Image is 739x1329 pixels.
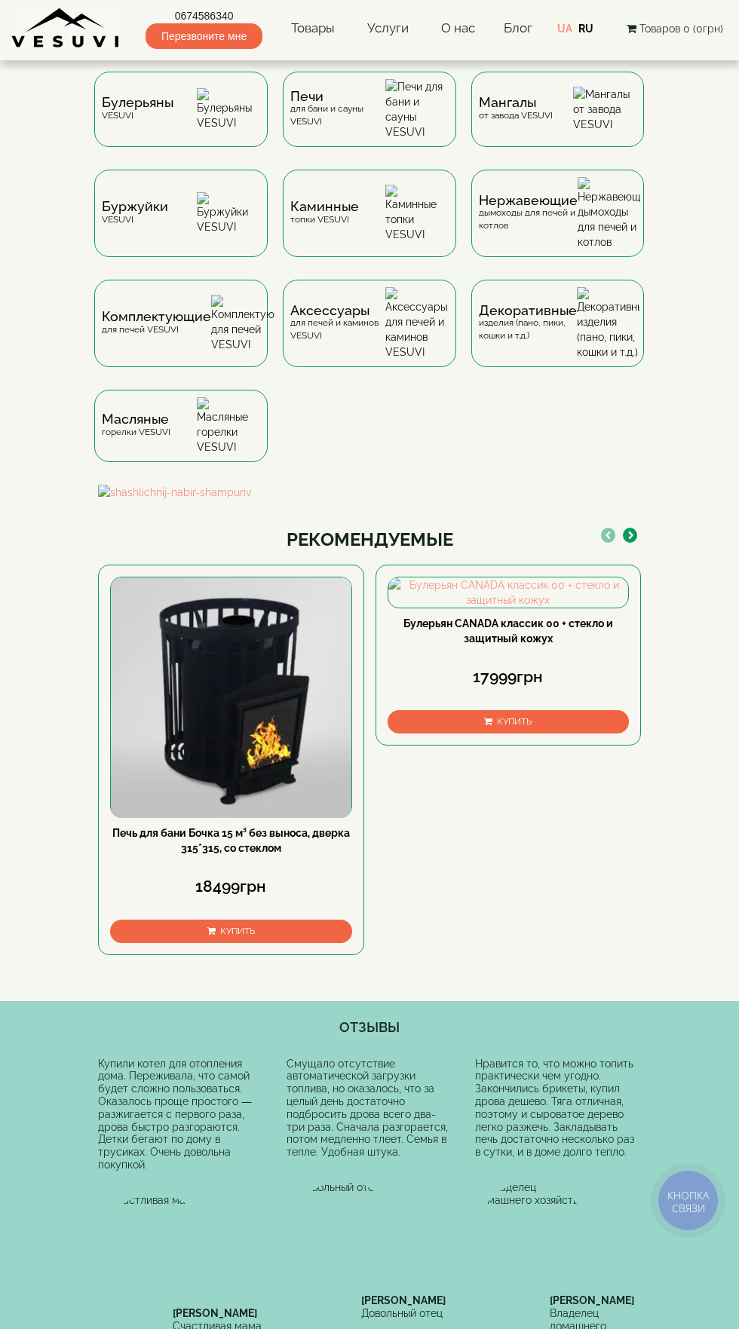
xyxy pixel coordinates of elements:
img: Комплектующие для печей VESUVI [211,295,274,352]
div: Довольный отец [361,1307,452,1320]
span: Булерьяны [102,96,173,109]
img: shashlichnij-nabir-shampuriv [98,485,641,500]
a: Каминныетопки VESUVI Каминные топки VESUVI [275,170,464,280]
span: Декоративные [479,305,577,317]
img: Булерьян CANADA классик 00 + стекло и защитный кожух [388,577,629,608]
a: БуржуйкиVESUVI Буржуйки VESUVI [87,170,275,280]
div: для печей и каминов VESUVI [290,305,385,342]
a: Аксессуарыдля печей и каминов VESUVI Аксессуары для печей и каминов VESUVI [275,280,464,390]
span: Мангалы [479,96,553,109]
b: [PERSON_NAME] [550,1294,634,1306]
img: Масляные горелки VESUVI [197,397,260,455]
span: Каминные [290,201,359,213]
div: Смущало отсутствие автоматической загрузки топлива, но оказалось, что за целый день достаточно по... [287,1058,452,1159]
a: UA [557,23,572,35]
div: 18499грн [110,879,352,895]
span: Купить [497,716,532,727]
b: [PERSON_NAME] [173,1307,257,1319]
a: Мангалыот завода VESUVI Мангалы от завода VESUVI [464,72,652,170]
span: Аксессуары [290,305,385,317]
img: Печь для бани Бочка 15 м³ без выноса, дверка 315*315, со стеклом [111,577,351,818]
img: Мангалы от завода VESUVI [573,87,636,132]
button: Товаров 0 (0грн) [622,20,728,37]
div: для печей VESUVI [102,311,211,335]
a: Товары [287,11,339,46]
button: Купить [388,710,630,733]
div: для бани и сауны VESUVI [290,90,385,128]
b: [PERSON_NAME] [361,1294,446,1306]
div: VESUVI [102,96,173,121]
img: Завод VESUVI [11,8,121,49]
img: Каминные топки VESUVI [385,185,449,242]
a: БулерьяныVESUVI Булерьяны VESUVI [87,72,275,170]
a: RU [578,23,593,35]
img: Аксессуары для печей и каминов VESUVI [385,287,449,360]
img: Довольный отец [287,1181,400,1294]
button: Купить [110,920,352,944]
span: Масляные [102,413,170,425]
img: Буржуйки VESUVI [197,192,260,234]
img: Булерьяны VESUVI [197,88,260,130]
a: Декоративныеизделия (пано, пики, кошки и т.д.) Декоративные изделия (пано, пики, кошки и т.д.) [464,280,652,390]
div: изделия (пано, пики, кошки и т.д.) [479,305,577,342]
span: Товаров 0 (0грн) [639,23,723,35]
div: Купили котел для отопления дома. Переживала, что самой будет сложно пользоваться. Оказалось проще... [98,1058,264,1171]
a: Печь для бани Бочка 15 м³ без выноса, дверка 315*315, со стеклом [112,828,350,855]
img: Нержавеющие дымоходы для печей и котлов [578,177,641,250]
div: горелки VESUVI [102,413,170,438]
div: дымоходы для печей и котлов [479,194,578,232]
img: Печи для бани и сауны VESUVI [385,79,449,139]
a: О нас [437,11,479,46]
div: топки VESUVI [290,201,359,225]
div: от завода VESUVI [479,96,553,121]
img: Декоративные изделия (пано, пики, кошки и т.д.) [577,287,640,360]
div: Нравится то, что можно топить практически чем угодно. Закончились брикеты, купил дрова дешево. Тя... [475,1058,641,1159]
a: 0674586340 [146,8,262,23]
a: Булерьян CANADA классик 00 + стекло и защитный кожух [403,617,613,645]
span: Комплектующие [102,311,211,323]
a: Комплектующиедля печей VESUVI Комплектующие для печей VESUVI [87,280,275,390]
a: Масляныегорелки VESUVI Масляные горелки VESUVI [87,390,275,485]
a: Печидля бани и сауны VESUVI Печи для бани и сауны VESUVI [275,72,464,170]
a: Услуги [363,11,412,46]
a: Блог [504,20,532,35]
span: Перезвоните мне [146,23,262,49]
span: Купить [220,926,255,937]
a: Нержавеющиедымоходы для печей и котлов Нержавеющие дымоходы для печей и котлов [464,170,652,280]
div: 17999грн [388,669,630,684]
span: Печи [290,90,385,103]
img: Владелец домашнего хозяйства [475,1181,588,1294]
span: Нержавеющие [479,194,578,207]
img: Счастливая мама [98,1194,211,1307]
span: КНОПКА СВЯЗИ [667,1188,709,1215]
h4: ОТЗЫВЫ [98,1020,641,1035]
span: Буржуйки [102,201,168,213]
div: VESUVI [102,201,168,225]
